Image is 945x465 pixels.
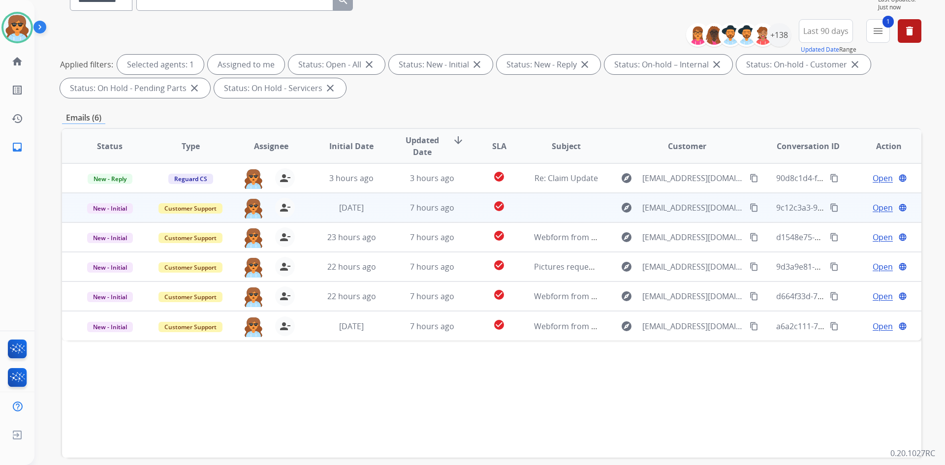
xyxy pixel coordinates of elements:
span: Open [873,231,893,243]
mat-icon: explore [621,290,632,302]
span: Customer Support [158,262,222,273]
span: Customer Support [158,322,222,332]
mat-icon: language [898,262,907,271]
mat-icon: check_circle [493,171,505,183]
mat-icon: check_circle [493,230,505,242]
span: SLA [492,140,506,152]
span: Webform from [EMAIL_ADDRESS][DOMAIN_NAME] on [DATE] [534,321,757,332]
mat-icon: explore [621,231,632,243]
span: Open [873,261,893,273]
mat-icon: check_circle [493,259,505,271]
div: Status: On Hold - Pending Parts [60,78,210,98]
img: agent-avatar [244,198,263,218]
th: Action [841,129,921,163]
span: 22 hours ago [327,261,376,272]
span: [DATE] [339,321,364,332]
span: Open [873,290,893,302]
span: Customer Support [158,233,222,243]
mat-icon: content_copy [830,262,839,271]
div: +138 [767,23,791,47]
span: Reguard CS [168,174,213,184]
span: [EMAIL_ADDRESS][DOMAIN_NAME] [642,202,744,214]
mat-icon: content_copy [830,174,839,183]
div: Status: On-hold – Internal [604,55,732,74]
mat-icon: explore [621,202,632,214]
mat-icon: language [898,174,907,183]
span: Re: Claim Update [535,173,598,184]
span: Customer Support [158,292,222,302]
mat-icon: close [471,59,483,70]
mat-icon: arrow_downward [452,134,464,146]
p: Applied filters: [60,59,113,70]
img: agent-avatar [244,168,263,189]
mat-icon: close [849,59,861,70]
mat-icon: close [189,82,200,94]
mat-icon: person_remove [279,290,291,302]
span: 9c12c3a3-94f0-47f6-bb03-3f432d11ccab [776,202,922,213]
img: agent-avatar [244,257,263,278]
mat-icon: explore [621,320,632,332]
span: 7 hours ago [410,202,454,213]
span: Customer Support [158,203,222,214]
span: Pictures requested | Order # 512268630 [534,261,684,272]
span: [DATE] [339,202,364,213]
span: Last 90 days [803,29,849,33]
span: Updated Date [400,134,445,158]
div: Selected agents: 1 [117,55,204,74]
mat-icon: close [324,82,336,94]
mat-icon: close [363,59,375,70]
mat-icon: content_copy [750,203,758,212]
mat-icon: close [711,59,723,70]
p: 0.20.1027RC [890,447,935,459]
span: New - Initial [87,322,133,332]
span: 3 hours ago [410,173,454,184]
mat-icon: content_copy [750,322,758,331]
mat-icon: person_remove [279,320,291,332]
mat-icon: language [898,322,907,331]
span: Customer [668,140,706,152]
span: 7 hours ago [410,291,454,302]
div: Status: Open - All [288,55,385,74]
span: a6a2c111-7e7a-4726-b7cd-86e77660e8fd [776,321,926,332]
div: Assigned to me [208,55,284,74]
span: 9d3a9e81-8f63-49b4-a88b-cf74900b1dd1 [776,261,926,272]
span: [EMAIL_ADDRESS][DOMAIN_NAME] [642,290,744,302]
img: agent-avatar [244,316,263,337]
span: 90d8c1d4-feed-4122-8848-c50e26a826c0 [776,173,926,184]
mat-icon: person_remove [279,202,291,214]
mat-icon: content_copy [830,203,839,212]
img: avatar [3,14,31,41]
span: d1548e75-1ef6-4fb1-801e-52f35e2a8b29 [776,232,923,243]
div: Status: On-hold - Customer [736,55,871,74]
span: New - Initial [87,262,133,273]
span: [EMAIL_ADDRESS][DOMAIN_NAME] [642,320,744,332]
mat-icon: content_copy [830,322,839,331]
mat-icon: language [898,203,907,212]
span: Open [873,202,893,214]
span: 3 hours ago [329,173,374,184]
span: Open [873,172,893,184]
mat-icon: content_copy [750,292,758,301]
span: 23 hours ago [327,232,376,243]
span: [EMAIL_ADDRESS][DOMAIN_NAME] [642,231,744,243]
mat-icon: delete [904,25,915,37]
span: Status [97,140,123,152]
mat-icon: person_remove [279,261,291,273]
mat-icon: home [11,56,23,67]
mat-icon: list_alt [11,84,23,96]
mat-icon: content_copy [750,174,758,183]
span: Initial Date [329,140,374,152]
span: Type [182,140,200,152]
button: Updated Date [801,46,839,54]
span: Webform from [EMAIL_ADDRESS][DOMAIN_NAME] on [DATE] [534,232,757,243]
mat-icon: person_remove [279,172,291,184]
mat-icon: check_circle [493,200,505,212]
span: 7 hours ago [410,232,454,243]
mat-icon: history [11,113,23,124]
button: Last 90 days [799,19,853,43]
div: Status: On Hold - Servicers [214,78,346,98]
div: Status: New - Reply [497,55,600,74]
span: [EMAIL_ADDRESS][DOMAIN_NAME] [642,172,744,184]
span: [EMAIL_ADDRESS][DOMAIN_NAME] [642,261,744,273]
mat-icon: content_copy [830,292,839,301]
